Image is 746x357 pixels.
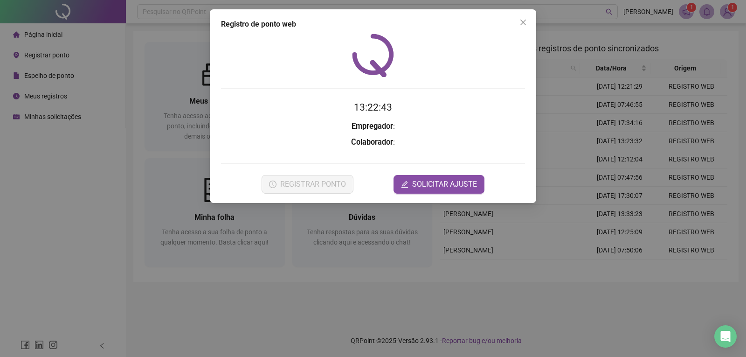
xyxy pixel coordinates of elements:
[352,34,394,77] img: QRPoint
[262,175,353,194] button: REGISTRAR PONTO
[351,138,393,147] strong: Colaborador
[394,175,484,194] button: editSOLICITAR AJUSTE
[714,325,737,348] div: Open Intercom Messenger
[401,181,408,188] span: edit
[221,19,525,30] div: Registro de ponto web
[352,122,393,131] strong: Empregador
[516,15,531,30] button: Close
[519,19,527,26] span: close
[221,120,525,133] h3: :
[221,136,525,148] h3: :
[354,102,392,113] time: 13:22:43
[412,179,477,190] span: SOLICITAR AJUSTE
